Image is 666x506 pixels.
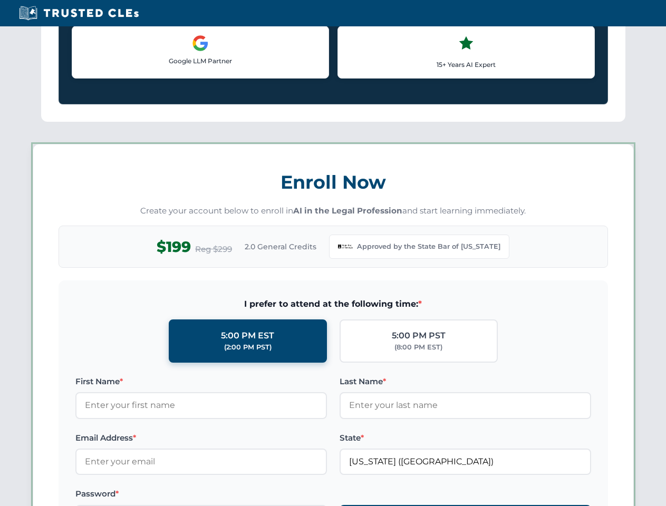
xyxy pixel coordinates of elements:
img: Georgia Bar [338,239,353,254]
label: Last Name [340,375,591,388]
span: Reg $299 [195,243,232,256]
img: Google [192,35,209,52]
div: (2:00 PM PST) [224,342,272,353]
input: Georgia (GA) [340,449,591,475]
label: Email Address [75,432,327,444]
p: 15+ Years AI Expert [346,60,586,70]
span: I prefer to attend at the following time: [75,297,591,311]
div: 5:00 PM EST [221,329,274,343]
label: Password [75,488,327,500]
span: $199 [157,235,191,259]
input: Enter your first name [75,392,327,419]
h3: Enroll Now [59,166,608,199]
label: State [340,432,591,444]
span: 2.0 General Credits [245,241,316,252]
span: Approved by the State Bar of [US_STATE] [357,241,500,252]
div: (8:00 PM EST) [394,342,442,353]
p: Create your account below to enroll in and start learning immediately. [59,205,608,217]
input: Enter your email [75,449,327,475]
strong: AI in the Legal Profession [293,206,402,216]
input: Enter your last name [340,392,591,419]
img: Trusted CLEs [16,5,142,21]
p: Google LLM Partner [81,56,320,66]
label: First Name [75,375,327,388]
div: 5:00 PM PST [392,329,446,343]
